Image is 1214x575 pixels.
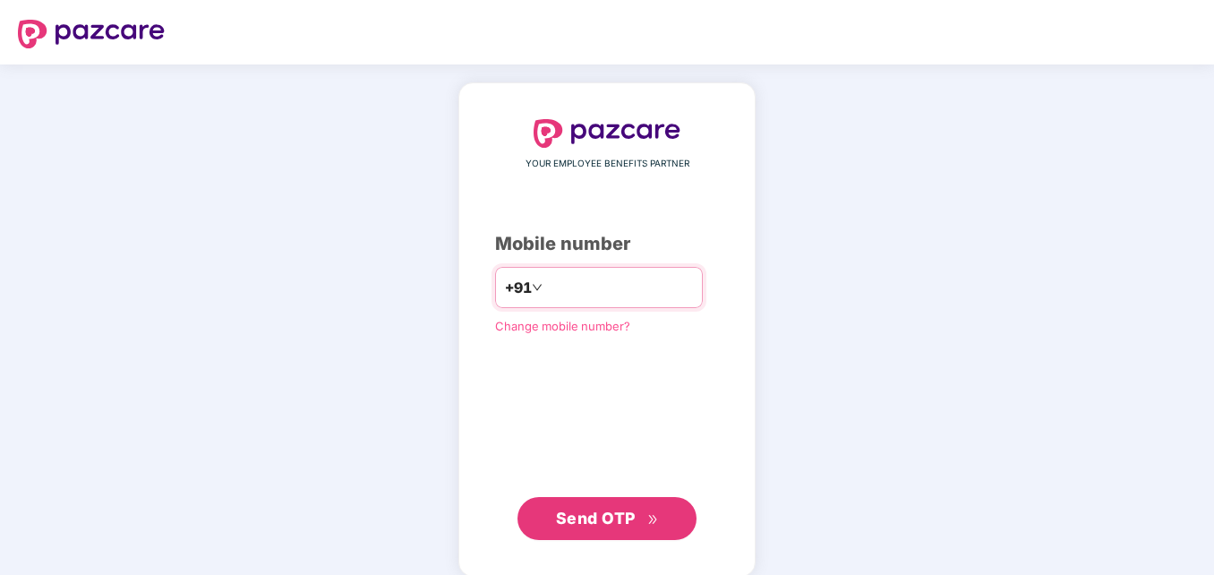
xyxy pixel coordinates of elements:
[532,282,543,293] span: down
[556,509,636,528] span: Send OTP
[505,277,532,299] span: +91
[18,20,165,48] img: logo
[495,319,630,333] a: Change mobile number?
[526,157,689,171] span: YOUR EMPLOYEE BENEFITS PARTNER
[517,497,697,540] button: Send OTPdouble-right
[534,119,680,148] img: logo
[647,514,659,526] span: double-right
[495,230,719,258] div: Mobile number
